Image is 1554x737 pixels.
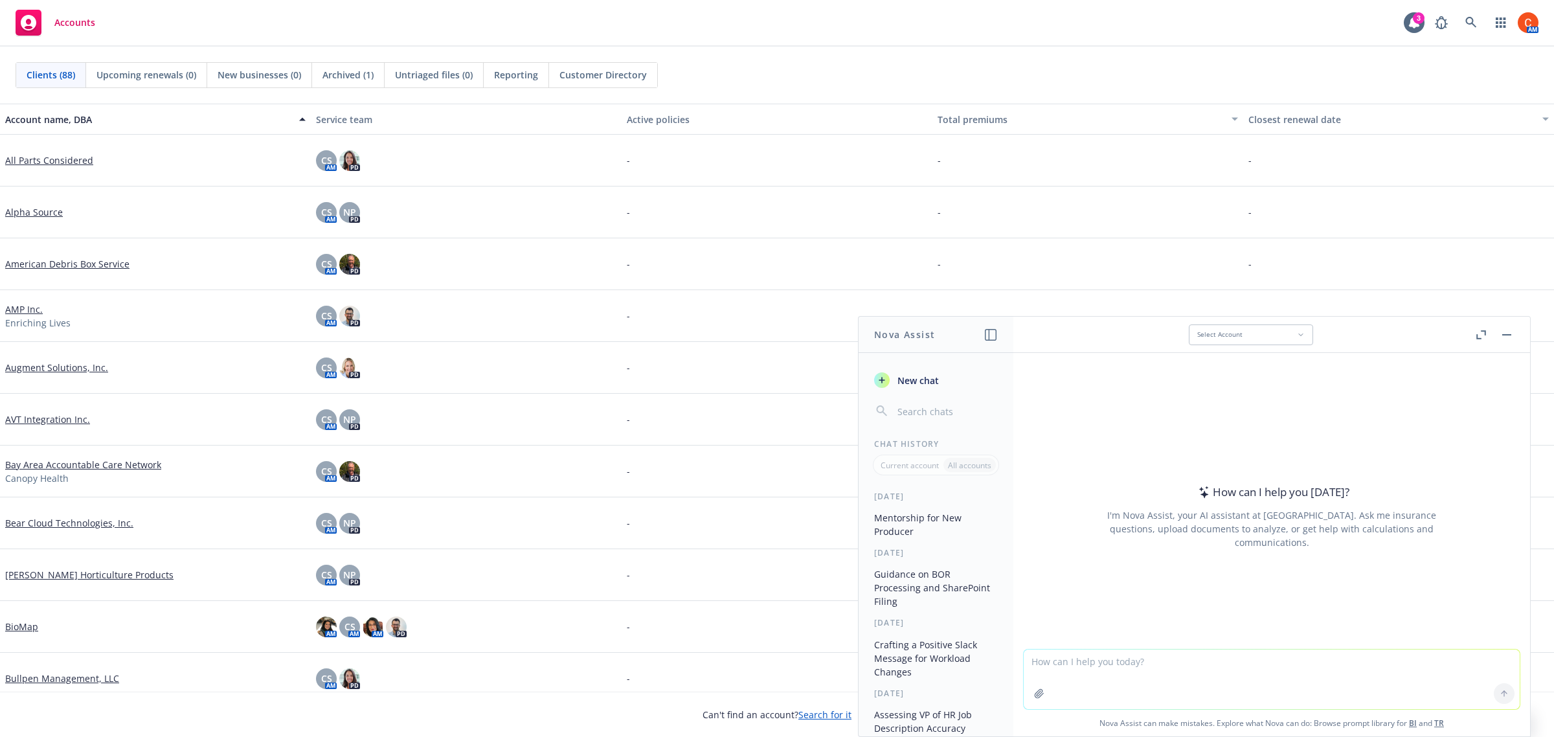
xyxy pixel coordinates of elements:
span: CS [321,257,332,271]
span: CS [321,672,332,685]
a: Search for it [798,709,851,721]
div: [DATE] [859,491,1013,502]
span: Nova Assist can make mistakes. Explore what Nova can do: Browse prompt library for and [1019,710,1525,736]
img: photo [316,617,337,637]
button: New chat [869,368,1003,392]
span: - [627,309,630,323]
div: Total premiums [938,113,1224,126]
span: CS [321,309,332,323]
div: I'm Nova Assist, your AI assistant at [GEOGRAPHIC_DATA]. Ask me insurance questions, upload docum... [1090,508,1454,549]
a: [PERSON_NAME] Horticulture Products [5,568,174,582]
p: Current account [881,460,939,471]
img: photo [339,668,360,689]
div: 3 [1413,12,1424,24]
span: - [938,309,941,323]
div: [DATE] [859,617,1013,628]
button: Active policies [622,104,932,135]
img: photo [363,617,383,637]
div: Account name, DBA [5,113,291,126]
span: - [627,620,630,633]
div: [DATE] [859,547,1013,558]
a: BioMap [5,620,38,633]
span: - [627,361,630,374]
a: All Parts Considered [5,153,93,167]
span: - [938,153,941,167]
a: Report a Bug [1428,10,1454,36]
span: - [938,205,941,219]
a: Bullpen Management, LLC [5,672,119,685]
span: New chat [895,374,939,387]
h1: Nova Assist [874,328,935,341]
span: CS [321,153,332,167]
span: Enriching Lives [5,316,71,330]
button: Closest renewal date [1243,104,1554,135]
span: - [1248,205,1252,219]
a: BI [1409,718,1417,729]
span: Reporting [494,68,538,82]
span: CS [321,464,332,478]
span: NP [343,413,356,426]
span: Customer Directory [559,68,647,82]
span: - [627,568,630,582]
img: photo [339,357,360,378]
span: Archived (1) [322,68,374,82]
span: Upcoming renewals (0) [96,68,196,82]
div: Service team [316,113,616,126]
div: Active policies [627,113,927,126]
button: Select Account [1189,324,1313,345]
span: CS [321,516,332,530]
input: Search chats [895,402,998,420]
div: Closest renewal date [1248,113,1535,126]
span: CS [321,568,332,582]
span: CS [321,361,332,374]
a: Augment Solutions, Inc. [5,361,108,374]
a: Switch app [1488,10,1514,36]
a: TR [1434,718,1444,729]
button: Mentorship for New Producer [869,507,1003,542]
a: Bay Area Accountable Care Network [5,458,161,471]
span: Select Account [1197,330,1243,339]
a: Search [1458,10,1484,36]
div: How can I help you [DATE]? [1195,484,1349,501]
span: - [627,257,630,271]
span: - [627,153,630,167]
span: CS [321,205,332,219]
span: New businesses (0) [218,68,301,82]
a: American Debris Box Service [5,257,129,271]
span: CS [321,413,332,426]
a: Alpha Source [5,205,63,219]
img: photo [386,617,407,637]
div: Chat History [859,438,1013,449]
span: - [627,516,630,530]
span: - [627,205,630,219]
span: Accounts [54,17,95,28]
span: - [627,672,630,685]
span: NP [343,516,356,530]
span: - [627,464,630,478]
img: photo [339,254,360,275]
span: Clients (88) [27,68,75,82]
button: Crafting a Positive Slack Message for Workload Changes [869,634,1003,683]
span: CS [344,620,355,633]
button: Total premiums [932,104,1243,135]
span: - [1248,257,1252,271]
a: AMP Inc. [5,302,43,316]
a: AVT Integration Inc. [5,413,90,426]
img: photo [339,306,360,326]
button: Guidance on BOR Processing and SharePoint Filing [869,563,1003,612]
span: - [1248,153,1252,167]
span: NP [343,568,356,582]
img: photo [339,461,360,482]
span: Untriaged files (0) [395,68,473,82]
img: photo [1518,12,1538,33]
a: Bear Cloud Technologies, Inc. [5,516,133,530]
img: photo [339,150,360,171]
span: Canopy Health [5,471,69,485]
button: Service team [311,104,622,135]
span: - [1248,309,1252,323]
span: NP [343,205,356,219]
span: - [627,413,630,426]
span: Can't find an account? [703,708,851,721]
a: Accounts [10,5,100,41]
div: [DATE] [859,688,1013,699]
